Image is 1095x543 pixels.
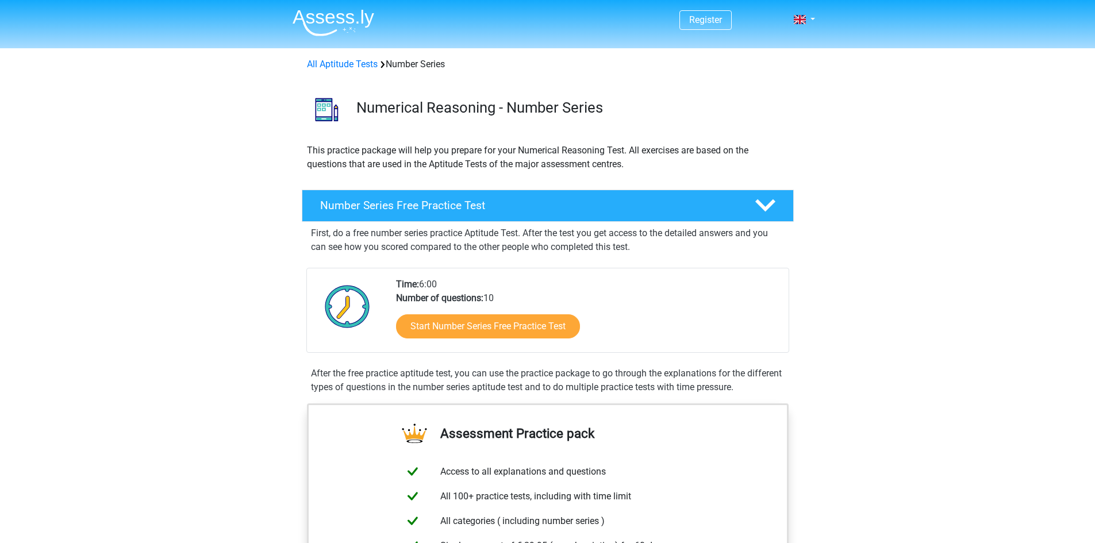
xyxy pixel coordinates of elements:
[307,59,378,70] a: All Aptitude Tests
[356,99,785,117] h3: Numerical Reasoning - Number Series
[689,14,722,25] a: Register
[306,367,789,394] div: After the free practice aptitude test, you can use the practice package to go through the explana...
[302,57,793,71] div: Number Series
[302,85,351,134] img: number series
[320,199,736,212] h4: Number Series Free Practice Test
[318,278,376,335] img: Clock
[396,314,580,338] a: Start Number Series Free Practice Test
[396,292,483,303] b: Number of questions:
[396,279,419,290] b: Time:
[297,190,798,222] a: Number Series Free Practice Test
[307,144,789,171] p: This practice package will help you prepare for your Numerical Reasoning Test. All exercises are ...
[311,226,785,254] p: First, do a free number series practice Aptitude Test. After the test you get access to the detai...
[387,278,788,352] div: 6:00 10
[293,9,374,36] img: Assessly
